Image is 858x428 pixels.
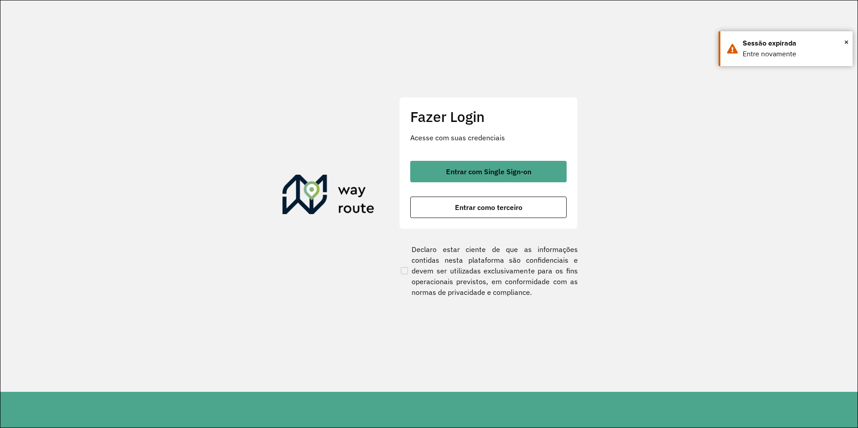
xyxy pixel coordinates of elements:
[410,197,567,218] button: button
[743,49,846,59] div: Entre novamente
[410,108,567,125] h2: Fazer Login
[410,161,567,182] button: button
[844,35,849,49] button: Close
[399,244,578,298] label: Declaro estar ciente de que as informações contidas nesta plataforma são confidenciais e devem se...
[282,175,374,218] img: Roteirizador AmbevTech
[455,204,522,211] span: Entrar como terceiro
[844,35,849,49] span: ×
[446,168,531,175] span: Entrar com Single Sign-on
[743,38,846,49] div: Sessão expirada
[410,132,567,143] p: Acesse com suas credenciais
